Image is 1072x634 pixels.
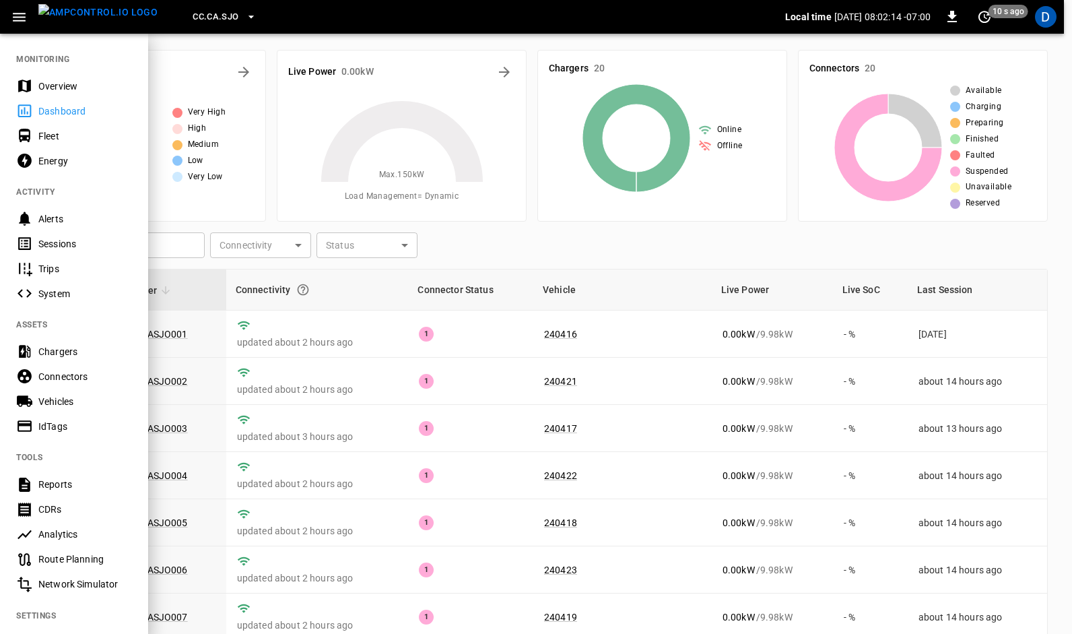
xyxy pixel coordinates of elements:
div: Sessions [38,237,132,251]
div: Network Simulator [38,577,132,591]
div: Chargers [38,345,132,358]
div: System [38,287,132,300]
div: Connectors [38,370,132,383]
div: CDRs [38,503,132,516]
div: IdTags [38,420,132,433]
div: Dashboard [38,104,132,118]
div: profile-icon [1035,6,1057,28]
p: [DATE] 08:02:14 -07:00 [834,10,931,24]
div: Fleet [38,129,132,143]
div: Alerts [38,212,132,226]
div: Route Planning [38,552,132,566]
button: set refresh interval [974,6,995,28]
span: CC.CA.SJO [193,9,238,25]
div: Vehicles [38,395,132,408]
span: 10 s ago [989,5,1028,18]
div: Reports [38,478,132,491]
p: Local time [785,10,832,24]
div: Overview [38,80,132,93]
div: Trips [38,262,132,276]
div: Energy [38,154,132,168]
img: ampcontrol.io logo [38,4,158,21]
div: Analytics [38,528,132,541]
